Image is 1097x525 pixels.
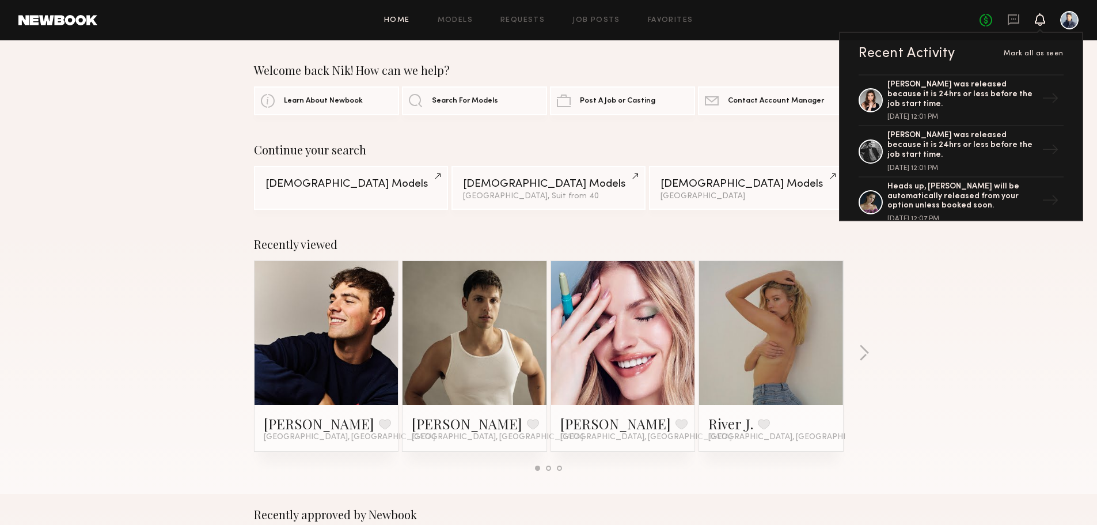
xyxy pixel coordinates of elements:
[412,414,522,433] a: [PERSON_NAME]
[412,433,583,442] span: [GEOGRAPHIC_DATA], [GEOGRAPHIC_DATA]
[859,47,955,61] div: Recent Activity
[661,179,832,190] div: [DEMOGRAPHIC_DATA] Models
[560,433,732,442] span: [GEOGRAPHIC_DATA], [GEOGRAPHIC_DATA]
[887,80,1037,109] div: [PERSON_NAME] was released because it is 24hrs or less before the job start time.
[661,192,832,201] div: [GEOGRAPHIC_DATA]
[1004,50,1064,57] span: Mark all as seen
[580,97,655,105] span: Post A Job or Casting
[254,86,399,115] a: Learn About Newbook
[254,143,844,157] div: Continue your search
[572,17,620,24] a: Job Posts
[648,17,693,24] a: Favorites
[887,165,1037,172] div: [DATE] 12:01 PM
[254,63,844,77] div: Welcome back Nik! How can we help?
[550,86,695,115] a: Post A Job or Casting
[384,17,410,24] a: Home
[887,131,1037,160] div: [PERSON_NAME] was released because it is 24hrs or less before the job start time.
[649,166,843,210] a: [DEMOGRAPHIC_DATA] Models[GEOGRAPHIC_DATA]
[463,192,634,201] div: [GEOGRAPHIC_DATA], Suit from 40
[1037,137,1064,167] div: →
[500,17,545,24] a: Requests
[254,166,448,210] a: [DEMOGRAPHIC_DATA] Models
[859,74,1064,126] a: [PERSON_NAME] was released because it is 24hrs or less before the job start time.[DATE] 12:01 PM→
[887,216,1037,222] div: [DATE] 12:07 PM
[708,433,880,442] span: [GEOGRAPHIC_DATA], [GEOGRAPHIC_DATA]
[698,86,843,115] a: Contact Account Manager
[1037,85,1064,115] div: →
[264,433,435,442] span: [GEOGRAPHIC_DATA], [GEOGRAPHIC_DATA]
[708,414,753,433] a: River J.
[284,97,363,105] span: Learn About Newbook
[451,166,646,210] a: [DEMOGRAPHIC_DATA] Models[GEOGRAPHIC_DATA], Suit from 40
[1037,187,1064,217] div: →
[402,86,547,115] a: Search For Models
[463,179,634,190] div: [DEMOGRAPHIC_DATA] Models
[432,97,498,105] span: Search For Models
[560,414,671,433] a: [PERSON_NAME]
[254,237,844,251] div: Recently viewed
[438,17,473,24] a: Models
[728,97,824,105] span: Contact Account Manager
[859,126,1064,177] a: [PERSON_NAME] was released because it is 24hrs or less before the job start time.[DATE] 12:01 PM→
[887,182,1037,211] div: Heads up, [PERSON_NAME] will be automatically released from your option unless booked soon.
[264,414,374,433] a: [PERSON_NAME]
[859,177,1064,228] a: Heads up, [PERSON_NAME] will be automatically released from your option unless booked soon.[DATE]...
[887,114,1037,120] div: [DATE] 12:01 PM
[265,179,436,190] div: [DEMOGRAPHIC_DATA] Models
[254,508,844,522] div: Recently approved by Newbook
